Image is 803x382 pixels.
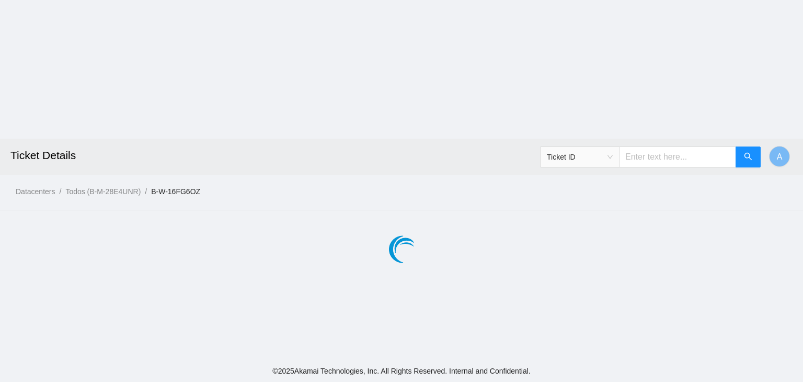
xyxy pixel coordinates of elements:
[16,187,55,196] a: Datacenters
[151,187,200,196] a: B-W-16FG6OZ
[59,187,61,196] span: /
[769,146,790,167] button: A
[619,147,736,167] input: Enter text here...
[736,147,761,167] button: search
[547,149,613,165] span: Ticket ID
[65,187,141,196] a: Todos (B-M-28E4UNR)
[777,150,783,163] span: A
[744,152,752,162] span: search
[145,187,147,196] span: /
[10,139,558,172] h2: Ticket Details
